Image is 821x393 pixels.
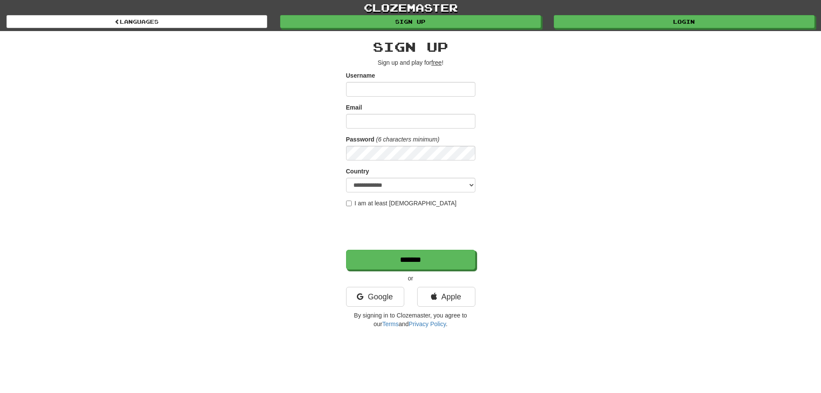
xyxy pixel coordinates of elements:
[376,136,440,143] em: (6 characters minimum)
[346,167,369,176] label: Country
[417,287,475,307] a: Apple
[346,201,352,206] input: I am at least [DEMOGRAPHIC_DATA]
[6,15,267,28] a: Languages
[346,71,375,80] label: Username
[346,103,362,112] label: Email
[554,15,815,28] a: Login
[346,40,475,54] h2: Sign up
[346,58,475,67] p: Sign up and play for !
[382,321,399,327] a: Terms
[346,135,375,144] label: Password
[346,274,475,283] p: or
[409,321,446,327] a: Privacy Policy
[346,287,404,307] a: Google
[346,199,457,208] label: I am at least [DEMOGRAPHIC_DATA]
[346,212,477,245] iframe: reCAPTCHA
[346,311,475,328] p: By signing in to Clozemaster, you agree to our and .
[280,15,541,28] a: Sign up
[431,59,442,66] u: free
